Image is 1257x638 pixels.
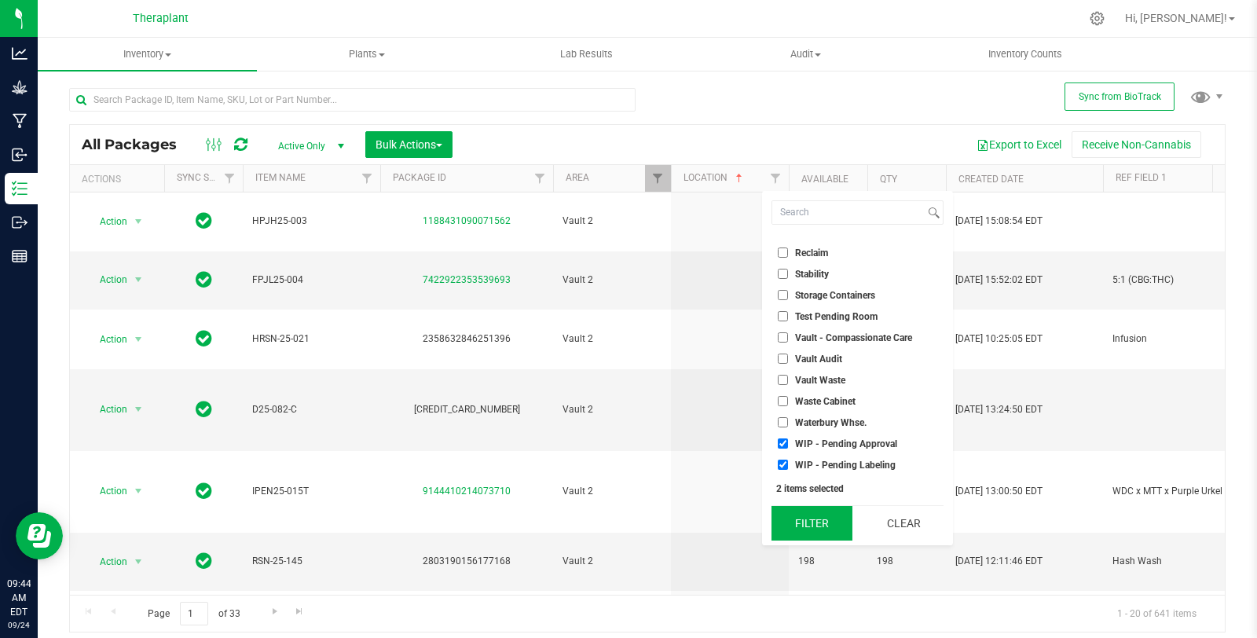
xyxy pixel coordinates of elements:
[778,269,788,279] input: Stability
[252,332,371,346] span: HRSN-25-021
[955,332,1043,346] span: [DATE] 10:25:05 EDT
[7,619,31,631] p: 09/24
[255,172,306,183] a: Item Name
[1087,11,1107,26] div: Manage settings
[563,332,661,346] span: Vault 2
[563,273,661,288] span: Vault 2
[378,554,555,569] div: 2803190156177168
[12,214,27,230] inline-svg: Outbound
[958,174,1024,185] a: Created Date
[776,483,939,494] div: 2 items selected
[801,174,848,185] a: Available
[772,201,925,224] input: Search
[795,291,875,300] span: Storage Containers
[12,113,27,129] inline-svg: Manufacturing
[354,165,380,192] a: Filter
[86,398,128,420] span: Action
[778,417,788,427] input: Waterbury Whse.
[795,354,842,364] span: Vault Audit
[1065,82,1175,111] button: Sync from BioTrack
[252,273,371,288] span: FPJL25-004
[563,402,661,417] span: Vault 2
[795,333,912,343] span: Vault - Compassionate Care
[683,172,746,183] a: Location
[86,211,128,233] span: Action
[763,165,789,192] a: Filter
[393,172,446,183] a: Package ID
[365,131,453,158] button: Bulk Actions
[129,328,148,350] span: select
[16,512,63,559] iframe: Resource center
[180,602,208,626] input: 1
[1112,484,1231,499] span: WDC x MTT x Purple Urkel
[196,398,212,420] span: In Sync
[12,79,27,95] inline-svg: Grow
[86,328,128,350] span: Action
[69,88,636,112] input: Search Package ID, Item Name, SKU, Lot or Part Number...
[217,165,243,192] a: Filter
[38,38,257,71] a: Inventory
[1112,332,1231,346] span: Infusion
[955,484,1043,499] span: [DATE] 13:00:50 EDT
[1116,172,1167,183] a: Ref Field 1
[252,214,371,229] span: HPJH25-003
[196,480,212,502] span: In Sync
[196,269,212,291] span: In Sync
[12,181,27,196] inline-svg: Inventory
[252,484,371,499] span: IPEN25-015T
[778,247,788,258] input: Reclaim
[12,248,27,264] inline-svg: Reports
[915,38,1134,71] a: Inventory Counts
[778,290,788,300] input: Storage Containers
[196,328,212,350] span: In Sync
[795,418,867,427] span: Waterbury Whse.
[196,210,212,232] span: In Sync
[1112,273,1231,288] span: 5:1 (CBG:THC)
[288,602,311,623] a: Go to the last page
[252,554,371,569] span: RSN-25-145
[378,332,555,346] div: 2358632846251396
[566,172,589,183] a: Area
[778,332,788,343] input: Vault - Compassionate Care
[778,311,788,321] input: Test Pending Room
[129,269,148,291] span: select
[12,147,27,163] inline-svg: Inbound
[778,375,788,385] input: Vault Waste
[376,138,442,151] span: Bulk Actions
[133,12,189,25] span: Theraplant
[778,438,788,449] input: WIP - Pending Approval
[86,551,128,573] span: Action
[778,396,788,406] input: Waste Cabinet
[795,312,878,321] span: Test Pending Room
[7,577,31,619] p: 09:44 AM EDT
[795,248,828,258] span: Reclaim
[798,554,858,569] span: 198
[378,402,555,417] div: [CREDIT_CARD_NUMBER]
[129,398,148,420] span: select
[563,214,661,229] span: Vault 2
[527,165,553,192] a: Filter
[795,397,856,406] span: Waste Cabinet
[129,211,148,233] span: select
[877,554,936,569] span: 198
[257,38,476,71] a: Plants
[423,274,511,285] a: 7422922353539693
[795,227,841,236] span: Quarantine
[423,486,511,497] a: 9144410214073710
[129,480,148,502] span: select
[539,47,634,61] span: Lab Results
[795,460,896,470] span: WIP - Pending Labeling
[795,376,845,385] span: Vault Waste
[1112,554,1231,569] span: Hash Wash
[477,38,696,71] a: Lab Results
[955,554,1043,569] span: [DATE] 12:11:46 EDT
[863,506,944,541] button: Clear
[778,354,788,364] input: Vault Audit
[263,602,286,623] a: Go to the next page
[129,551,148,573] span: select
[252,402,371,417] span: D25-082-C
[563,554,661,569] span: Vault 2
[86,480,128,502] span: Action
[955,273,1043,288] span: [DATE] 15:52:02 EDT
[134,602,253,626] span: Page of 33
